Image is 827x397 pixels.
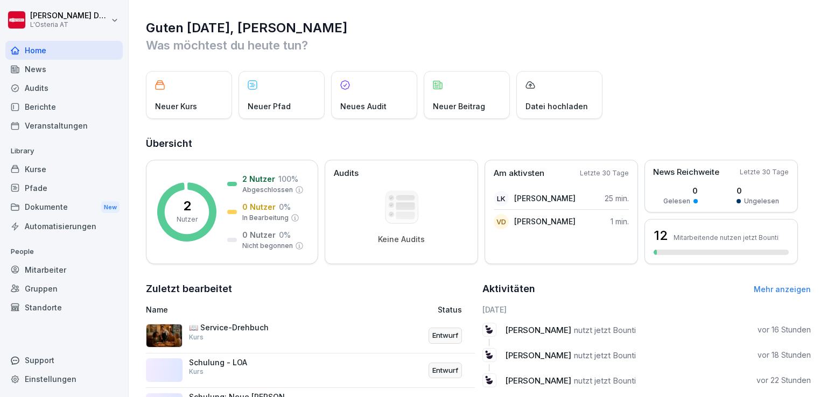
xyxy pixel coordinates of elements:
h1: Guten [DATE], [PERSON_NAME] [146,19,811,37]
img: d2fnq4vsv7bjx0ug4akb2b18.png [146,324,183,348]
p: 0 [663,185,698,196]
p: 0 % [279,201,291,212]
p: Letzte 30 Tage [580,168,629,178]
a: Veranstaltungen [5,116,123,135]
span: [PERSON_NAME] [505,350,571,360]
p: 0 Nutzer [242,229,276,240]
p: Gelesen [663,196,690,206]
div: New [101,201,120,214]
a: Pfade [5,179,123,197]
p: Neues Audit [340,101,387,112]
p: Nicht begonnen [242,241,293,251]
p: 100 % [278,173,298,185]
a: Einstellungen [5,370,123,388]
p: vor 22 Stunden [756,375,811,386]
p: Datei hochladen [525,101,588,112]
span: [PERSON_NAME] [505,325,571,335]
p: Nutzer [177,215,198,224]
p: People [5,243,123,260]
h3: 12 [654,226,668,245]
p: Neuer Kurs [155,101,197,112]
p: News Reichweite [653,166,719,179]
p: Status [438,304,462,315]
p: Entwurf [432,365,458,376]
p: [PERSON_NAME] [514,216,576,227]
h2: Aktivitäten [482,281,535,296]
a: Schulung - LOAKursEntwurf [146,353,475,388]
p: [PERSON_NAME] Damiani [30,11,109,20]
p: Neuer Pfad [248,101,291,112]
p: 📖 Service-Drehbuch [189,323,297,332]
p: Keine Audits [378,235,425,244]
p: Was möchtest du heute tun? [146,37,811,54]
p: vor 18 Stunden [758,350,811,360]
div: LK [494,191,509,206]
p: L'Osteria AT [30,21,109,29]
div: Dokumente [5,197,123,217]
span: [PERSON_NAME] [505,375,571,386]
p: Neuer Beitrag [433,101,485,112]
span: nutzt jetzt Bounti [574,325,636,335]
p: Letzte 30 Tage [740,167,789,177]
a: News [5,60,123,79]
span: nutzt jetzt Bounti [574,375,636,386]
p: 2 Nutzer [242,173,275,185]
p: vor 16 Stunden [758,324,811,335]
a: Standorte [5,298,123,317]
a: DokumenteNew [5,197,123,217]
div: Support [5,351,123,370]
p: Kurs [189,367,204,377]
p: Name [146,304,348,315]
p: Am aktivsten [494,167,544,180]
p: 25 min. [605,193,629,204]
p: 1 min. [611,216,629,227]
a: 📖 Service-DrehbuchKursEntwurf [146,318,475,353]
p: 0 Nutzer [242,201,276,212]
span: nutzt jetzt Bounti [574,350,636,360]
h6: [DATE] [482,304,811,315]
h2: Übersicht [146,136,811,151]
p: [PERSON_NAME] [514,193,576,204]
a: Gruppen [5,279,123,298]
a: Kurse [5,160,123,179]
p: Abgeschlossen [242,185,293,195]
a: Audits [5,79,123,97]
p: Audits [334,167,359,180]
div: VD [494,214,509,229]
p: 2 [183,200,191,212]
a: Berichte [5,97,123,116]
a: Automatisierungen [5,217,123,236]
p: 0 % [279,229,291,240]
p: Kurs [189,332,204,342]
p: Schulung - LOA [189,358,297,367]
p: Entwurf [432,330,458,341]
p: Mitarbeitende nutzen jetzt Bounti [674,233,779,242]
h2: Zuletzt bearbeitet [146,281,475,296]
p: In Bearbeitung [242,213,289,223]
a: Mitarbeiter [5,260,123,279]
p: 0 [737,185,779,196]
a: Home [5,41,123,60]
p: Ungelesen [744,196,779,206]
p: Library [5,143,123,160]
a: Mehr anzeigen [754,285,811,294]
